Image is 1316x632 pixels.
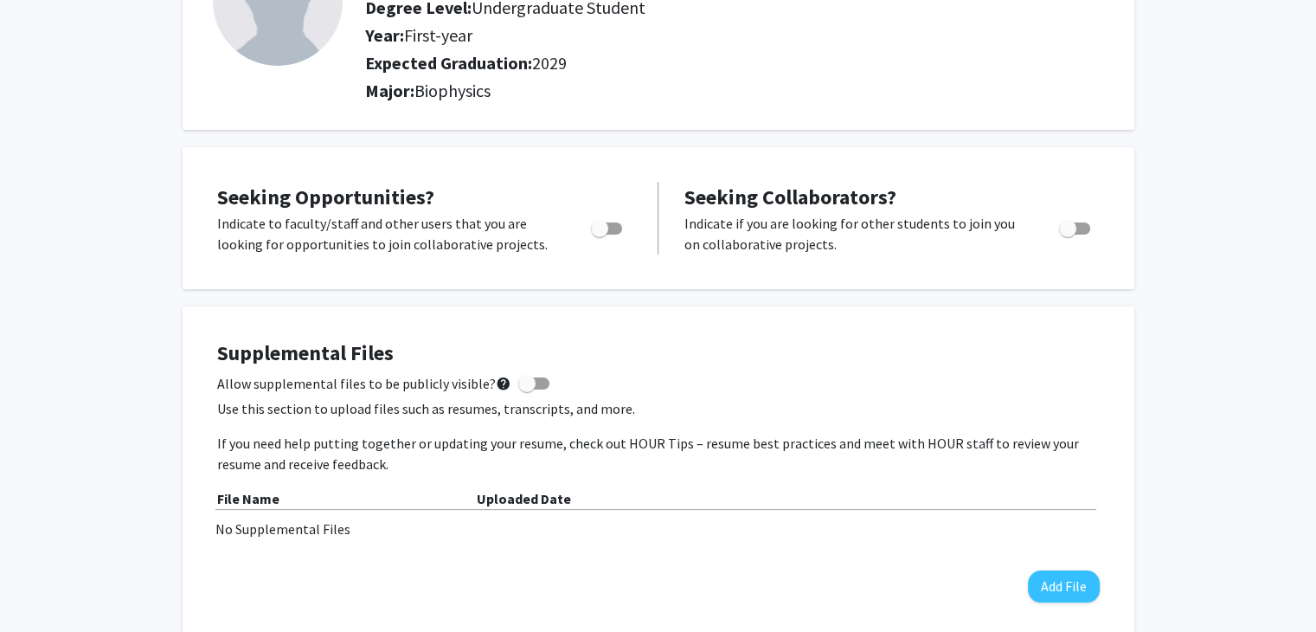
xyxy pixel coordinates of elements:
mat-icon: help [496,373,511,394]
span: Seeking Collaborators? [684,184,896,210]
p: If you need help putting together or updating your resume, check out HOUR Tips – resume best prac... [217,433,1100,474]
span: Biophysics [414,80,491,101]
p: Indicate if you are looking for other students to join you on collaborative projects. [684,213,1026,255]
iframe: Chat [13,554,74,619]
span: 2029 [532,52,567,74]
p: Use this section to upload files such as resumes, transcripts, and more. [217,398,1100,419]
h4: Supplemental Files [217,341,1100,366]
h2: Year: [365,25,1006,46]
h2: Major: [365,81,1103,101]
h2: Expected Graduation: [365,53,1006,74]
div: No Supplemental Files [215,519,1101,539]
span: Seeking Opportunities? [217,184,434,210]
span: First-year [404,24,472,46]
span: Allow supplemental files to be publicly visible? [217,373,511,394]
div: Toggle [1052,213,1100,239]
b: File Name [217,490,279,507]
b: Uploaded Date [477,490,571,507]
button: Add File [1028,571,1100,603]
p: Indicate to faculty/staff and other users that you are looking for opportunities to join collabor... [217,213,558,255]
div: Toggle [584,213,632,239]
